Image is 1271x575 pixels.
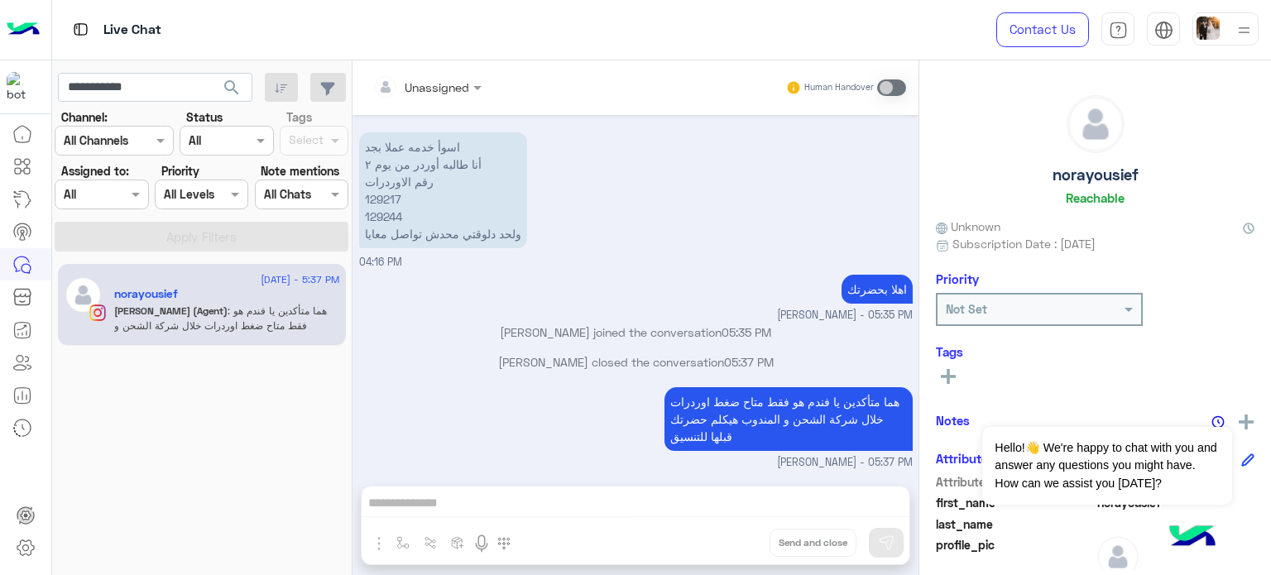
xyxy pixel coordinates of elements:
img: tab [70,19,91,40]
a: tab [1101,12,1134,47]
span: Subscription Date : [DATE] [952,235,1096,252]
p: 8/9/2025, 5:35 PM [842,275,913,304]
img: tab [1154,21,1173,40]
p: 8/9/2025, 5:37 PM [664,387,913,451]
h6: Priority [936,271,979,286]
h6: Notes [936,413,970,428]
label: Assigned to: [61,162,129,180]
h6: Tags [936,344,1254,359]
label: Channel: [61,108,108,126]
h6: Reachable [1066,190,1125,205]
button: search [212,73,252,108]
p: [PERSON_NAME] joined the conversation [359,323,913,341]
span: 05:35 PM [722,325,771,339]
span: [PERSON_NAME] (Agent) [114,304,228,317]
p: 8/9/2025, 4:16 PM [359,132,527,248]
p: [PERSON_NAME] closed the conversation [359,353,913,371]
img: userImage [1197,17,1220,40]
span: Unknown [936,218,1000,235]
span: Hello!👋 We're happy to chat with you and answer any questions you might have. How can we assist y... [982,427,1231,505]
button: Send and close [770,529,856,557]
span: [DATE] - 5:37 PM [261,272,339,287]
h5: norayousief [114,287,178,301]
img: 919860931428189 [7,72,36,102]
span: search [222,78,242,98]
img: defaultAdmin.png [65,276,102,314]
span: 05:37 PM [724,355,774,369]
span: 04:16 PM [359,256,402,268]
img: tab [1109,21,1128,40]
img: defaultAdmin.png [1067,96,1124,152]
span: Attribute Name [936,473,1094,491]
span: [PERSON_NAME] - 05:35 PM [777,308,913,323]
label: Priority [161,162,199,180]
img: hulul-logo.png [1163,509,1221,567]
h6: Attributes [936,451,995,466]
label: Status [186,108,223,126]
img: Instagram [89,304,106,321]
img: Logo [7,12,40,47]
label: Note mentions [261,162,339,180]
p: Live Chat [103,19,161,41]
small: Human Handover [804,81,874,94]
h5: norayousief [1053,165,1139,184]
span: first_name [936,494,1094,511]
span: profile_pic [936,536,1094,574]
img: add [1239,414,1254,429]
a: Contact Us [996,12,1089,47]
span: [PERSON_NAME] - 05:37 PM [777,455,913,471]
img: profile [1234,20,1254,41]
button: Apply Filters [55,222,348,252]
span: هما متأكدين يا فندم هو فقط متاح ضغط اوردرات خلال شركة الشحن و المندوب هيكلم حضرتك قبلها للتنسيق [114,304,327,347]
span: last_name [936,515,1094,533]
